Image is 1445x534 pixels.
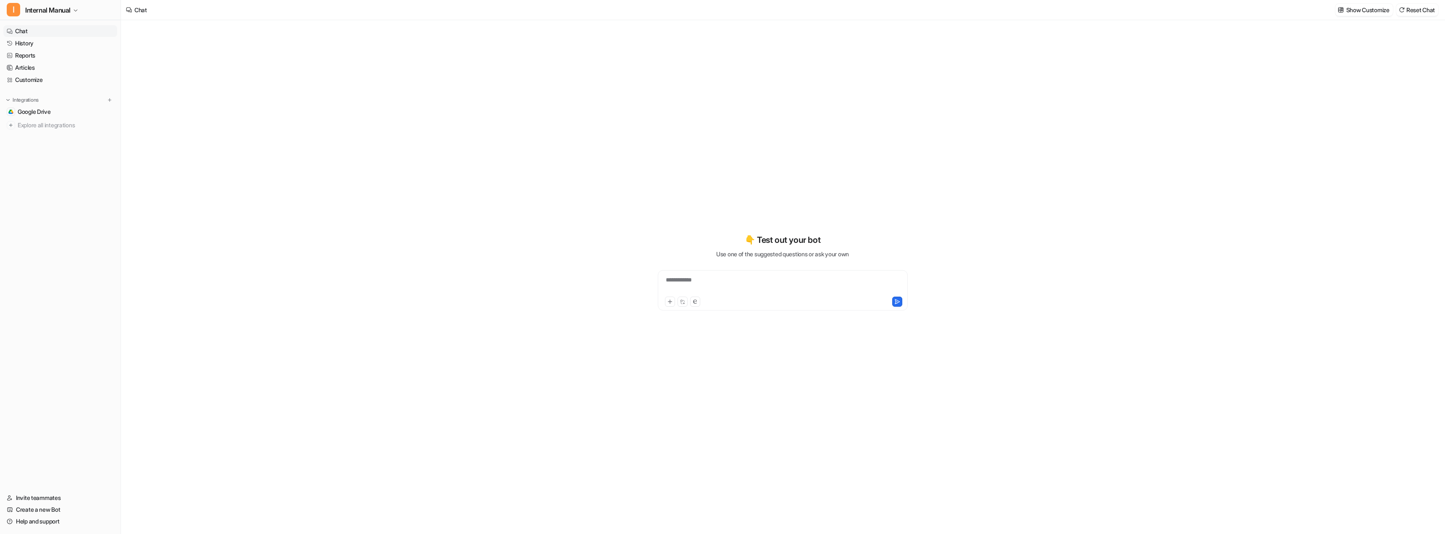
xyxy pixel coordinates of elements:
[3,37,117,49] a: History
[3,492,117,504] a: Invite teammates
[7,3,20,16] span: I
[107,97,113,103] img: menu_add.svg
[3,504,117,516] a: Create a new Bot
[13,97,39,103] p: Integrations
[3,516,117,527] a: Help and support
[1399,7,1405,13] img: reset
[7,121,15,129] img: explore all integrations
[18,108,51,116] span: Google Drive
[1335,4,1393,16] button: Show Customize
[3,74,117,86] a: Customize
[25,4,71,16] span: Internal Manual
[3,106,117,118] a: Google DriveGoogle Drive
[3,62,117,74] a: Articles
[134,5,147,14] div: Chat
[3,119,117,131] a: Explore all integrations
[1396,4,1438,16] button: Reset Chat
[8,109,13,114] img: Google Drive
[5,97,11,103] img: expand menu
[3,96,41,104] button: Integrations
[3,25,117,37] a: Chat
[18,118,114,132] span: Explore all integrations
[716,250,849,258] p: Use one of the suggested questions or ask your own
[1346,5,1390,14] p: Show Customize
[1338,7,1344,13] img: customize
[3,50,117,61] a: Reports
[745,234,820,246] p: 👇 Test out your bot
